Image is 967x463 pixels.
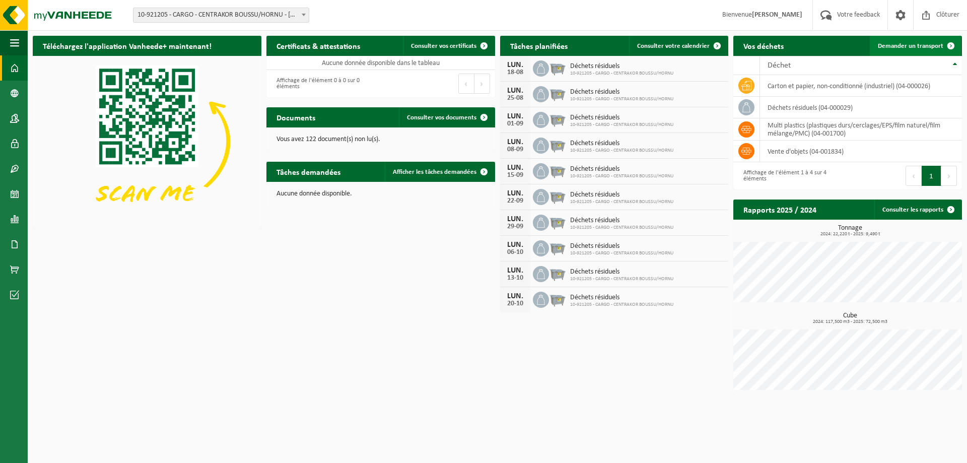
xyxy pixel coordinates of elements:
div: LUN. [505,241,525,249]
div: LUN. [505,61,525,69]
span: 10-921205 - CARGO - CENTRAKOR BOUSSU/HORNU [570,96,673,102]
div: 06-10 [505,249,525,256]
span: 2024: 22,220 t - 2025: 9,490 t [738,232,962,237]
img: WB-2500-GAL-GY-04 [549,187,566,205]
span: 2024: 117,500 m3 - 2025: 72,500 m3 [738,319,962,324]
div: 15-09 [505,172,525,179]
button: Next [474,74,490,94]
div: 08-09 [505,146,525,153]
strong: [PERSON_NAME] [752,11,802,19]
div: LUN. [505,138,525,146]
span: 10-921205 - CARGO - CENTRAKOR BOUSSU/HORNU [570,250,673,256]
span: Déchets résiduels [570,242,673,250]
img: WB-2500-GAL-GY-04 [549,264,566,282]
div: 18-08 [505,69,525,76]
button: Next [941,166,957,186]
h3: Tonnage [738,225,962,237]
span: Déchets résiduels [570,165,673,173]
a: Afficher les tâches demandées [385,162,494,182]
span: Déchets résiduels [570,217,673,225]
div: LUN. [505,189,525,197]
div: LUN. [505,215,525,223]
img: Download de VHEPlus App [33,56,261,227]
h2: Tâches planifiées [500,36,578,55]
h3: Cube [738,312,962,324]
img: WB-2500-GAL-GY-04 [549,110,566,127]
span: Déchet [768,61,791,70]
h2: Téléchargez l'application Vanheede+ maintenant! [33,36,222,55]
p: Vous avez 122 document(s) non lu(s). [277,136,485,143]
span: 10-921205 - CARGO - CENTRAKOR BOUSSU/HORNU [570,122,673,128]
span: Déchets résiduels [570,191,673,199]
img: WB-2500-GAL-GY-04 [549,59,566,76]
span: Déchets résiduels [570,294,673,302]
span: 10-921205 - CARGO - CENTRAKOR BOUSSU/HORNU [570,302,673,308]
span: Consulter votre calendrier [637,43,710,49]
div: LUN. [505,87,525,95]
td: déchets résiduels (04-000029) [760,97,962,118]
a: Consulter les rapports [874,200,961,220]
div: 01-09 [505,120,525,127]
td: vente d'objets (04-001834) [760,141,962,162]
div: Affichage de l'élément 1 à 4 sur 4 éléments [738,165,843,187]
p: Aucune donnée disponible. [277,190,485,197]
h2: Tâches demandées [266,162,351,181]
a: Consulter vos documents [399,107,494,127]
div: LUN. [505,267,525,275]
span: 10-921205 - CARGO - CENTRAKOR BOUSSU/HORNU [570,71,673,77]
a: Consulter votre calendrier [629,36,727,56]
span: Déchets résiduels [570,268,673,276]
span: Déchets résiduels [570,140,673,148]
span: Demander un transport [878,43,943,49]
h2: Certificats & attestations [266,36,370,55]
img: WB-2500-GAL-GY-04 [549,213,566,230]
span: Consulter vos documents [407,114,476,121]
span: 10-921205 - CARGO - CENTRAKOR BOUSSU/HORNU [570,173,673,179]
span: 10-921205 - CARGO - CENTRAKOR BOUSSU/HORNU [570,199,673,205]
img: WB-2500-GAL-GY-04 [549,239,566,256]
div: LUN. [505,164,525,172]
div: 29-09 [505,223,525,230]
div: 22-09 [505,197,525,205]
div: LUN. [505,292,525,300]
span: 10-921205 - CARGO - CENTRAKOR BOUSSU/HORNU - HORNU [133,8,309,22]
div: 25-08 [505,95,525,102]
span: Déchets résiduels [570,114,673,122]
div: Affichage de l'élément 0 à 0 sur 0 éléments [271,73,376,95]
a: Consulter vos certificats [403,36,494,56]
td: multi plastics (plastiques durs/cerclages/EPS/film naturel/film mélange/PMC) (04-001700) [760,118,962,141]
span: Afficher les tâches demandées [393,169,476,175]
span: 10-921205 - CARGO - CENTRAKOR BOUSSU/HORNU [570,148,673,154]
span: Consulter vos certificats [411,43,476,49]
div: 13-10 [505,275,525,282]
td: Aucune donnée disponible dans le tableau [266,56,495,70]
td: carton et papier, non-conditionné (industriel) (04-000026) [760,75,962,97]
button: 1 [922,166,941,186]
img: WB-2500-GAL-GY-04 [549,162,566,179]
img: WB-2500-GAL-GY-04 [549,136,566,153]
div: 20-10 [505,300,525,307]
span: 10-921205 - CARGO - CENTRAKOR BOUSSU/HORNU [570,225,673,231]
span: Déchets résiduels [570,88,673,96]
button: Previous [906,166,922,186]
h2: Documents [266,107,325,127]
div: LUN. [505,112,525,120]
a: Demander un transport [870,36,961,56]
img: WB-2500-GAL-GY-04 [549,290,566,307]
img: WB-2500-GAL-GY-04 [549,85,566,102]
h2: Rapports 2025 / 2024 [733,200,826,219]
h2: Vos déchets [733,36,794,55]
button: Previous [458,74,474,94]
span: 10-921205 - CARGO - CENTRAKOR BOUSSU/HORNU - HORNU [133,8,309,23]
span: 10-921205 - CARGO - CENTRAKOR BOUSSU/HORNU [570,276,673,282]
span: Déchets résiduels [570,62,673,71]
